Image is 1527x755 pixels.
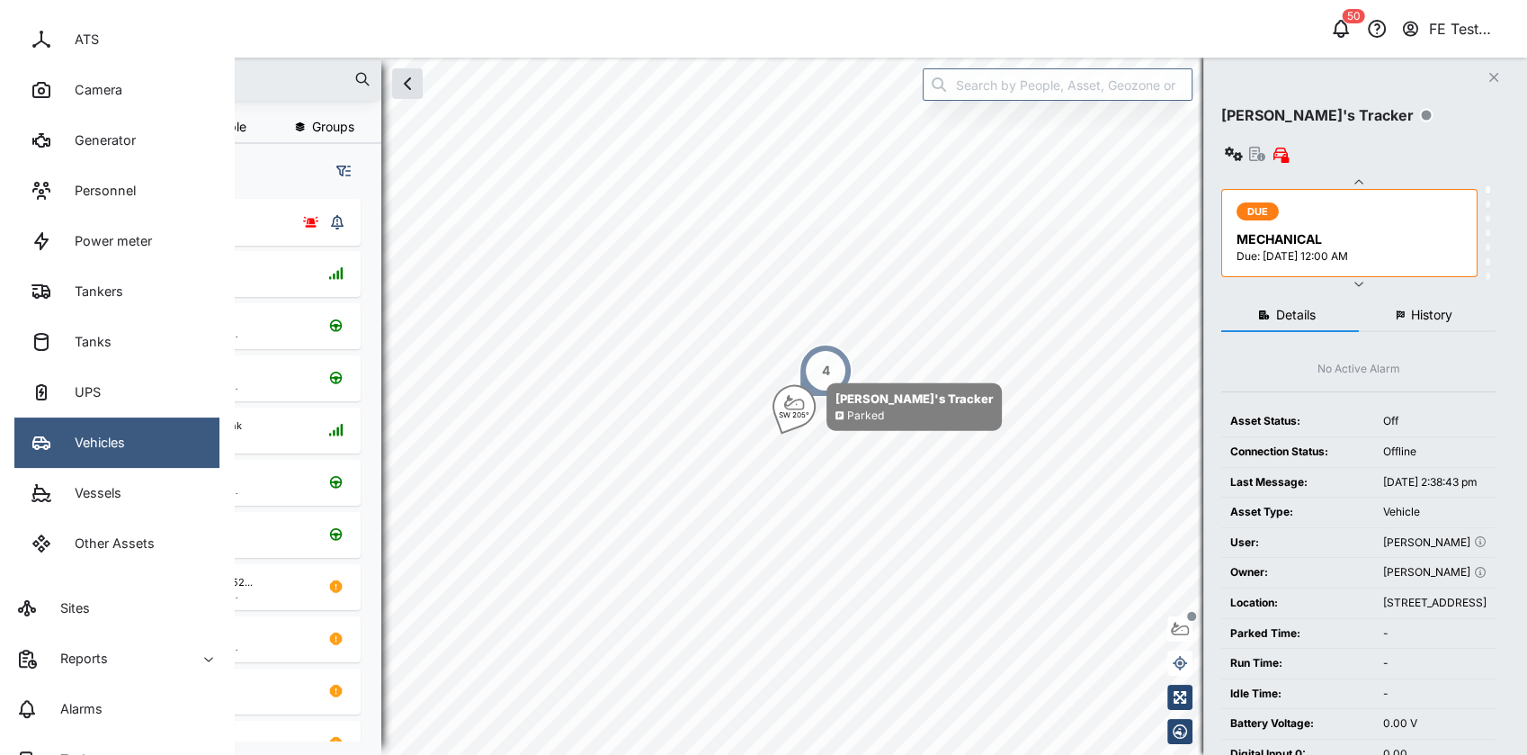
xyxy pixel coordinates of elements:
canvas: Map [58,58,1527,755]
div: Reports [47,649,108,669]
div: Tankers [61,282,123,301]
span: Details [1276,309,1316,321]
div: Camera [61,80,122,100]
div: Map marker [799,344,853,398]
div: Run Time: [1230,655,1365,672]
a: UPS [14,367,219,418]
div: ATS [61,30,99,49]
div: Generator [61,130,136,150]
div: Parked Time: [1230,625,1365,643]
div: Personnel [61,181,136,201]
a: Generator [14,115,219,166]
div: Vehicles [61,433,125,453]
a: Vessels [14,468,219,518]
a: Tanks [14,317,219,367]
div: MECHANICAL [1237,229,1466,249]
div: 4 [822,361,830,381]
div: [PERSON_NAME] [1383,564,1487,581]
a: Camera [14,65,219,115]
div: FE Test Admin [1429,18,1512,40]
div: Map marker [772,383,1002,431]
div: Last Message: [1230,474,1365,491]
div: Off [1383,413,1487,430]
div: [STREET_ADDRESS] [1383,595,1487,612]
div: Tanks [61,332,112,352]
div: - [1383,625,1487,643]
a: Other Assets [14,518,219,569]
div: Offline [1383,444,1487,461]
div: Connection Status: [1230,444,1365,461]
div: - [1383,655,1487,672]
div: Location: [1230,595,1365,612]
div: Due: [DATE] 12:00 AM [1237,248,1466,265]
div: Idle Time: [1230,686,1365,703]
div: No Active Alarm [1317,361,1400,378]
div: 0.00 V [1383,715,1487,733]
div: Battery Voltage: [1230,715,1365,733]
div: Owner: [1230,564,1365,581]
div: Vessels [61,483,121,503]
div: Asset Status: [1230,413,1365,430]
div: [PERSON_NAME]'s Tracker [835,390,993,408]
div: Vehicle [1383,504,1487,521]
div: Other Assets [61,534,155,553]
a: Personnel [14,166,219,216]
div: [PERSON_NAME]'s Tracker [1221,104,1414,127]
span: Groups [312,121,354,133]
a: Power meter [14,216,219,266]
div: Power meter [61,231,152,251]
div: Alarms [47,699,103,719]
div: - [1383,686,1487,703]
div: Sites [47,598,90,618]
div: SW 205° [779,411,809,418]
a: Vehicles [14,418,219,468]
span: DUE [1247,203,1269,220]
a: Tankers [14,266,219,317]
span: History [1411,309,1452,321]
a: ATS [14,14,219,65]
div: [DATE] 2:38:43 pm [1383,474,1487,491]
div: 50 [1343,9,1365,23]
div: UPS [61,382,101,402]
div: [PERSON_NAME] [1383,535,1487,552]
div: Asset Type: [1230,504,1365,521]
button: FE Test Admin [1400,16,1513,41]
div: User: [1230,535,1365,552]
input: Search by People, Asset, Geozone or Place [923,68,1192,101]
div: Parked [847,408,884,425]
